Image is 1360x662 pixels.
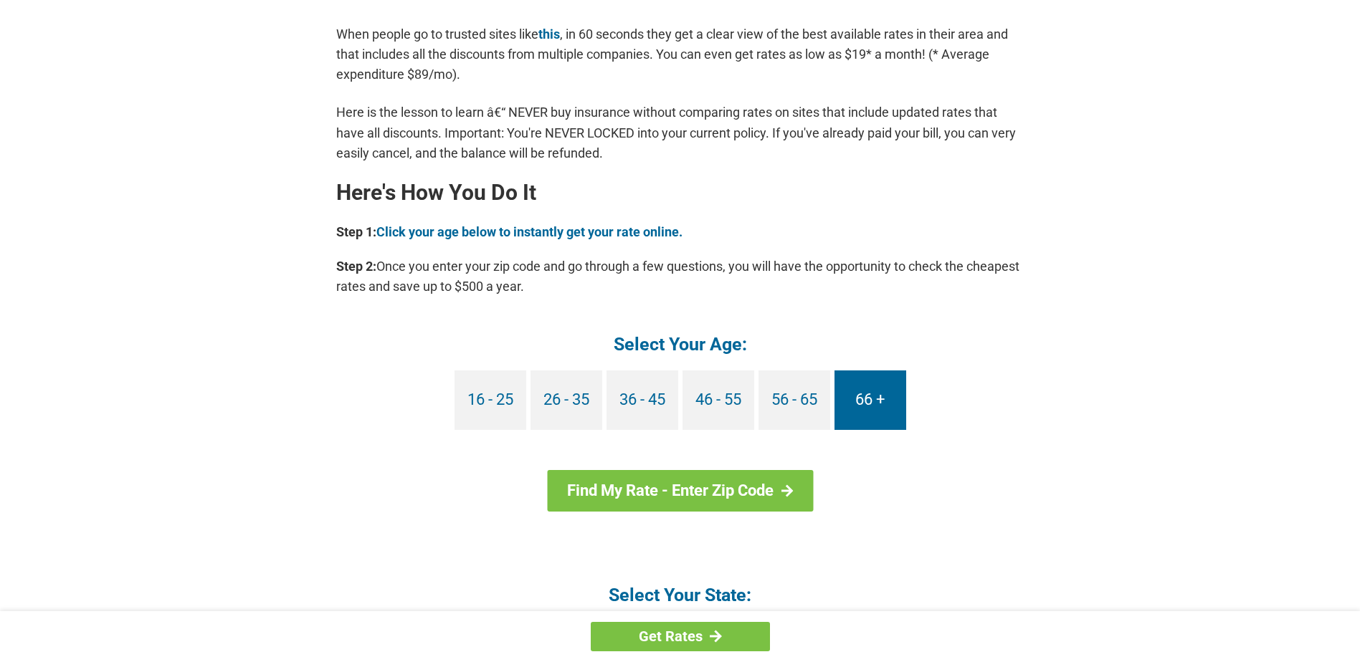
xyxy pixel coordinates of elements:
a: 56 - 65 [759,370,830,430]
a: Click your age below to instantly get your rate online. [376,224,683,239]
a: 16 - 25 [455,370,526,430]
a: Get Rates [591,622,770,651]
a: 26 - 35 [531,370,602,430]
a: Find My Rate - Enter Zip Code [547,470,813,512]
a: 66 + [834,370,906,430]
p: Here is the lesson to learn â€“ NEVER buy insurance without comparing rates on sites that include... [336,102,1024,163]
a: this [538,27,560,42]
h4: Select Your Age: [336,332,1024,356]
b: Step 2: [336,259,376,274]
a: 46 - 55 [683,370,754,430]
a: 36 - 45 [607,370,678,430]
h4: Select Your State: [336,583,1024,607]
h2: Here's How You Do It [336,181,1024,204]
p: When people go to trusted sites like , in 60 seconds they get a clear view of the best available ... [336,24,1024,85]
b: Step 1: [336,224,376,239]
p: Once you enter your zip code and go through a few questions, you will have the opportunity to che... [336,256,1024,297]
